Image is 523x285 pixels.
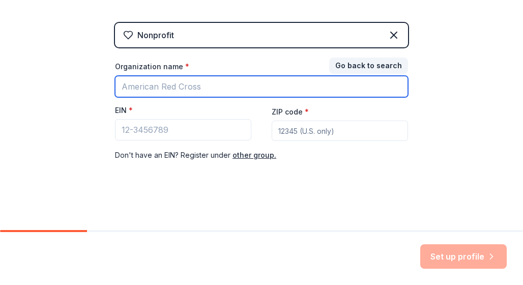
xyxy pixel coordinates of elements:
input: 12345 (U.S. only) [272,121,408,141]
div: Nonprofit [137,29,174,41]
button: Go back to search [329,58,408,74]
input: American Red Cross [115,76,408,97]
label: ZIP code [272,107,309,117]
div: Don ' t have an EIN? Register under [115,149,408,161]
label: EIN [115,105,133,116]
label: Organization name [115,62,189,72]
input: 12-3456789 [115,119,251,140]
button: other group. [233,149,276,161]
